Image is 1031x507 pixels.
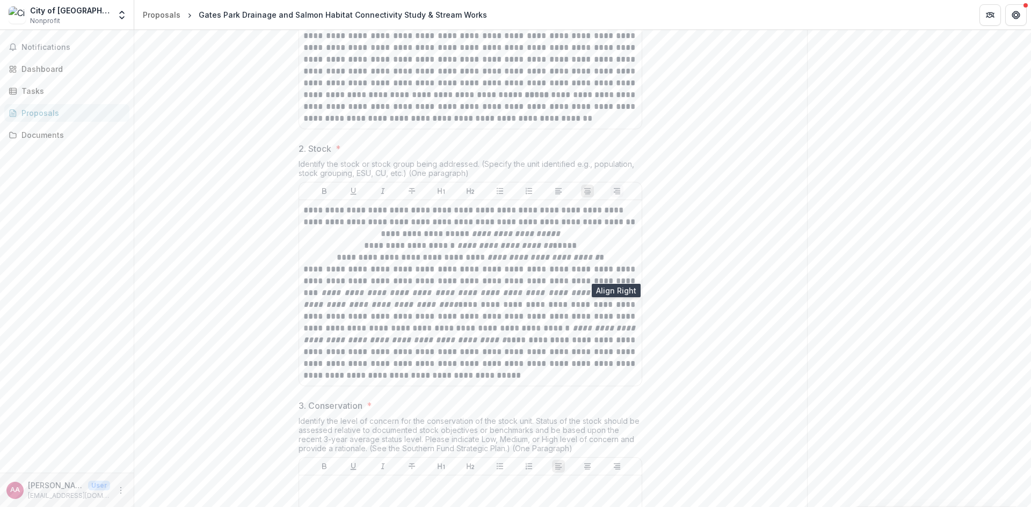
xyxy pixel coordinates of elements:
[9,6,26,24] img: City of Port Coquitlam
[30,16,60,26] span: Nonprofit
[376,460,389,473] button: Italicize
[4,126,129,144] a: Documents
[114,4,129,26] button: Open entity switcher
[318,185,331,197] button: Bold
[21,85,121,97] div: Tasks
[21,43,125,52] span: Notifications
[581,460,594,473] button: Align Center
[88,481,110,490] p: User
[299,142,331,155] p: 2. Stock
[347,460,360,473] button: Underline
[522,185,535,197] button: Ordered List
[493,460,506,473] button: Bullet List
[139,7,185,23] a: Proposals
[199,9,487,20] div: Gates Park Drainage and Salmon Habitat Connectivity Study & Stream Works
[21,63,121,75] div: Dashboard
[1005,4,1027,26] button: Get Help
[435,460,448,473] button: Heading 1
[979,4,1001,26] button: Partners
[114,484,127,497] button: More
[28,491,110,501] p: [EMAIL_ADDRESS][DOMAIN_NAME]
[522,460,535,473] button: Ordered List
[347,185,360,197] button: Underline
[318,460,331,473] button: Bold
[464,460,477,473] button: Heading 2
[581,185,594,197] button: Align Center
[552,460,565,473] button: Align Left
[4,39,129,56] button: Notifications
[552,185,565,197] button: Align Left
[611,185,623,197] button: Align Right
[464,185,477,197] button: Heading 2
[28,480,84,491] p: [PERSON_NAME] [PERSON_NAME]
[143,9,180,20] div: Proposals
[493,185,506,197] button: Bullet List
[21,107,121,119] div: Proposals
[299,416,642,457] div: Identify the level of concern for the conservation of the stock unit. Status of the stock should ...
[21,129,121,141] div: Documents
[10,487,20,494] div: Ajai Varghese Alex
[299,159,642,182] div: Identify the stock or stock group being addressed. (Specify the unit identified e.g., population,...
[405,460,418,473] button: Strike
[4,60,129,78] a: Dashboard
[30,5,110,16] div: City of [GEOGRAPHIC_DATA]
[435,185,448,197] button: Heading 1
[139,7,491,23] nav: breadcrumb
[376,185,389,197] button: Italicize
[405,185,418,197] button: Strike
[611,460,623,473] button: Align Right
[4,82,129,100] a: Tasks
[4,104,129,122] a: Proposals
[299,399,362,412] p: 3. Conservation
